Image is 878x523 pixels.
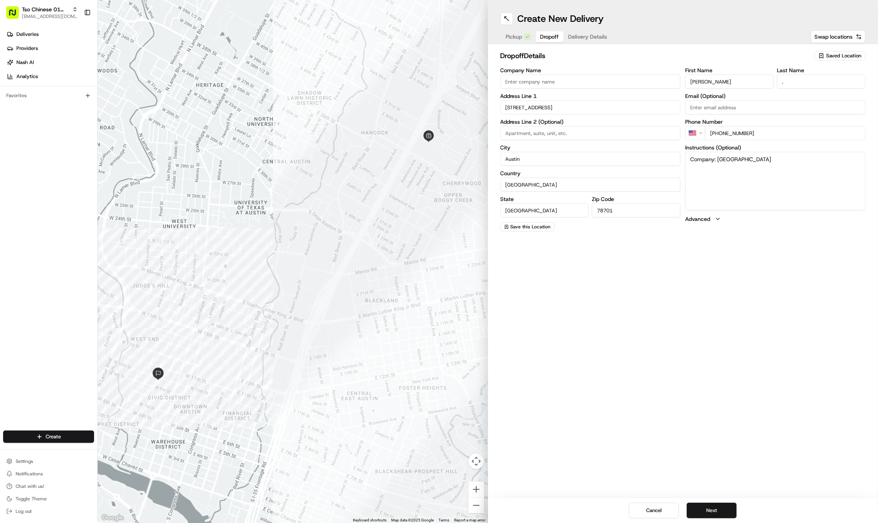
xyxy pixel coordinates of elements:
[500,145,681,150] label: City
[826,52,861,59] span: Saved Location
[468,498,484,513] button: Zoom out
[811,30,866,43] button: Swap locations
[353,518,387,523] button: Keyboard shortcuts
[685,68,774,73] label: First Name
[685,215,866,223] button: Advanced
[500,171,681,176] label: Country
[500,196,589,202] label: State
[685,152,866,210] textarea: Company: [GEOGRAPHIC_DATA]
[3,456,94,467] button: Settings
[100,513,125,523] img: Google
[468,454,484,469] button: Map camera controls
[16,483,44,489] span: Chat with us!
[392,518,434,522] span: Map data ©2025 Google
[500,75,681,89] input: Enter company name
[468,482,484,497] button: Zoom in
[814,33,853,41] span: Swap locations
[8,114,14,121] div: 📗
[66,114,72,121] div: 💻
[500,222,554,231] button: Save this Location
[3,70,97,83] a: Analytics
[500,93,681,99] label: Address Line 1
[814,50,866,61] button: Saved Location
[22,5,69,13] button: Tso Chinese 01 Cherrywood
[16,496,47,502] span: Toggle Theme
[777,68,866,73] label: Last Name
[500,119,681,125] label: Address Line 2 (Optional)
[3,89,94,102] div: Favorites
[16,31,39,38] span: Deliveries
[685,100,866,114] input: Enter email address
[685,93,866,99] label: Email (Optional)
[3,3,81,22] button: Tso Chinese 01 Cherrywood[EMAIL_ADDRESS][DOMAIN_NAME]
[16,508,32,514] span: Log out
[8,32,142,44] p: Welcome 👋
[3,468,94,479] button: Notifications
[568,33,607,41] span: Delivery Details
[78,133,94,139] span: Pylon
[705,126,866,140] input: Enter phone number
[592,203,680,217] input: Enter zip code
[133,77,142,87] button: Start new chat
[506,33,522,41] span: Pickup
[100,513,125,523] a: Open this area in Google Maps (opens a new window)
[46,433,61,440] span: Create
[500,68,681,73] label: Company Name
[22,13,78,20] button: [EMAIL_ADDRESS][DOMAIN_NAME]
[500,203,589,217] input: Enter state
[20,51,129,59] input: Clear
[518,12,604,25] h1: Create New Delivery
[16,471,43,477] span: Notifications
[16,458,33,464] span: Settings
[500,178,681,192] input: Enter country
[8,75,22,89] img: 1736555255976-a54dd68f-1ca7-489b-9aae-adbdc363a1c4
[685,119,866,125] label: Phone Number
[500,152,681,166] input: Enter city
[3,506,94,517] button: Log out
[500,50,810,61] h2: dropoff Details
[27,75,128,83] div: Start new chat
[439,518,450,522] a: Terms (opens in new tab)
[592,196,680,202] label: Zip Code
[685,75,774,89] input: Enter first name
[3,493,94,504] button: Toggle Theme
[540,33,559,41] span: Dropoff
[3,28,97,41] a: Deliveries
[500,100,681,114] input: Enter address
[687,503,737,518] button: Next
[3,481,94,492] button: Chat with us!
[500,126,681,140] input: Apartment, suite, unit, etc.
[511,224,551,230] span: Save this Location
[454,518,486,522] a: Report a map error
[3,56,97,69] a: Nash AI
[74,114,125,121] span: API Documentation
[27,83,99,89] div: We're available if you need us!
[8,8,23,24] img: Nash
[55,132,94,139] a: Powered byPylon
[63,110,128,125] a: 💻API Documentation
[16,45,38,52] span: Providers
[16,59,34,66] span: Nash AI
[16,114,60,121] span: Knowledge Base
[777,75,866,89] input: Enter last name
[16,73,38,80] span: Analytics
[3,430,94,443] button: Create
[685,215,710,223] label: Advanced
[685,145,866,150] label: Instructions (Optional)
[3,42,97,55] a: Providers
[5,110,63,125] a: 📗Knowledge Base
[629,503,679,518] button: Cancel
